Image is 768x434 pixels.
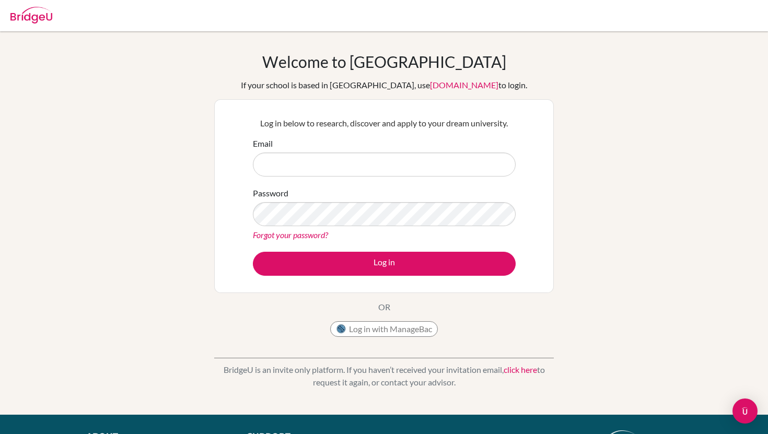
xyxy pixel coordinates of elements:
div: If your school is based in [GEOGRAPHIC_DATA], use to login. [241,79,527,91]
p: Log in below to research, discover and apply to your dream university. [253,117,516,130]
a: click here [504,365,537,374]
h1: Welcome to [GEOGRAPHIC_DATA] [262,52,506,71]
label: Password [253,187,288,200]
a: [DOMAIN_NAME] [430,80,498,90]
img: Bridge-U [10,7,52,24]
p: OR [378,301,390,313]
label: Email [253,137,273,150]
button: Log in [253,252,516,276]
div: Open Intercom Messenger [732,398,758,424]
a: Forgot your password? [253,230,328,240]
p: BridgeU is an invite only platform. If you haven’t received your invitation email, to request it ... [214,363,554,389]
button: Log in with ManageBac [330,321,438,337]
